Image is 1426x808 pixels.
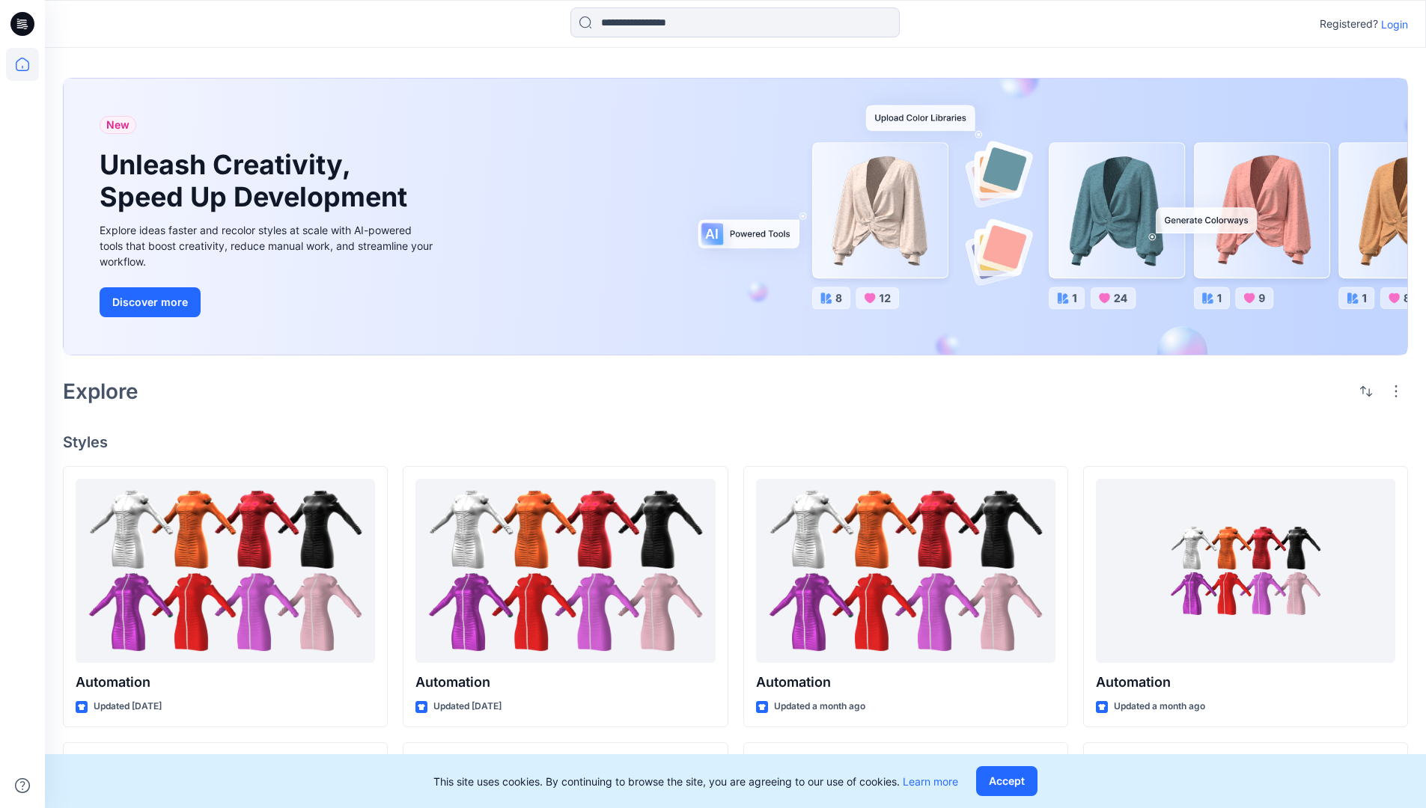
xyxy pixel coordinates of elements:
h2: Explore [63,379,138,403]
p: Automation [1096,672,1395,693]
a: Automation [1096,479,1395,664]
p: Automation [756,672,1055,693]
p: Updated a month ago [1114,699,1205,714]
p: Registered? [1320,15,1378,33]
a: Automation [415,479,715,664]
span: New [106,116,130,134]
a: Discover more [100,287,436,317]
a: Learn more [903,775,958,788]
div: Explore ideas faster and recolor styles at scale with AI-powered tools that boost creativity, red... [100,222,436,269]
p: Updated a month ago [774,699,865,714]
a: Automation [76,479,375,664]
p: Updated [DATE] [94,699,162,714]
p: Login [1381,16,1408,32]
h4: Styles [63,433,1408,451]
h1: Unleash Creativity, Speed Up Development [100,149,414,213]
a: Automation [756,479,1055,664]
button: Discover more [100,287,201,317]
button: Accept [976,766,1037,796]
p: Automation [415,672,715,693]
p: Automation [76,672,375,693]
p: Updated [DATE] [433,699,502,714]
p: This site uses cookies. By continuing to browse the site, you are agreeing to our use of cookies. [433,774,958,789]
